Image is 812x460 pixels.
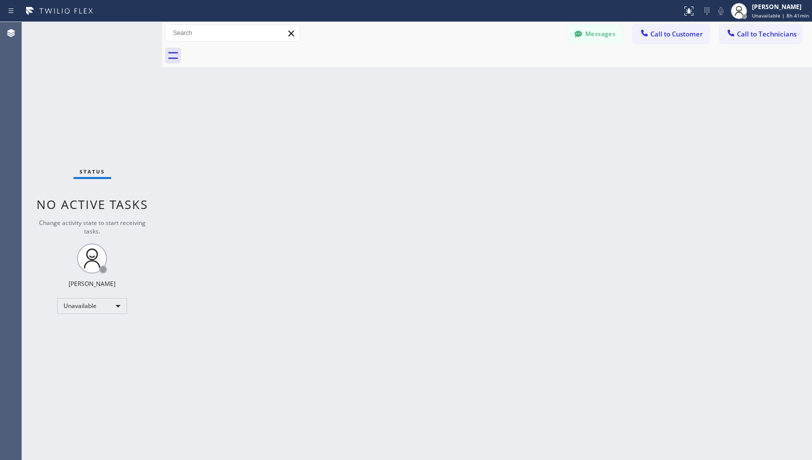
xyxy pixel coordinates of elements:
span: Unavailable | 8h 41min [752,12,809,19]
button: Call to Customer [633,24,709,43]
div: [PERSON_NAME] [69,279,116,288]
span: No active tasks [37,196,148,212]
button: Mute [714,4,728,18]
button: Call to Technicians [719,24,802,43]
div: Unavailable [57,298,127,314]
span: Call to Customer [650,29,703,38]
span: Call to Technicians [737,29,796,38]
input: Search [166,25,300,41]
span: Change activity state to start receiving tasks. [39,218,146,235]
button: Messages [568,24,623,43]
div: [PERSON_NAME] [752,2,809,11]
span: Status [80,168,105,175]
